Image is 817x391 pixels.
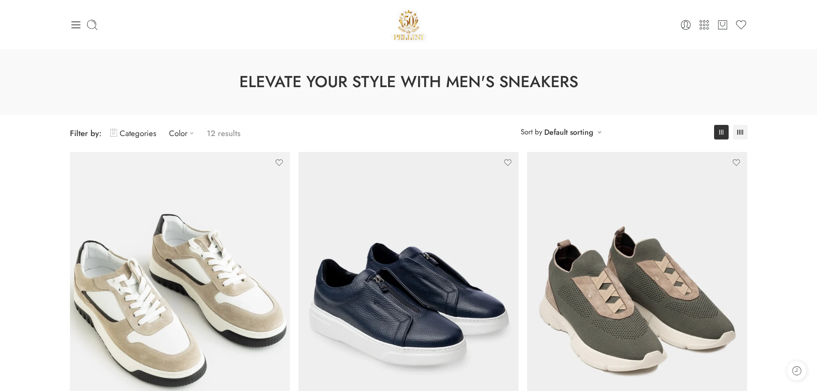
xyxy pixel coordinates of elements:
a: Login / Register [680,19,692,31]
p: 12 results [207,123,241,143]
span: Sort by [521,125,542,139]
a: Default sorting [544,126,593,138]
a: Color [169,123,198,143]
a: Pellini - [390,6,427,43]
a: Categories [110,123,156,143]
a: Cart [717,19,729,31]
img: Pellini [390,6,427,43]
span: Filter by: [70,127,102,139]
h1: Elevate Your Style with Men's Sneakers [21,71,796,93]
a: Wishlist [735,19,747,31]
